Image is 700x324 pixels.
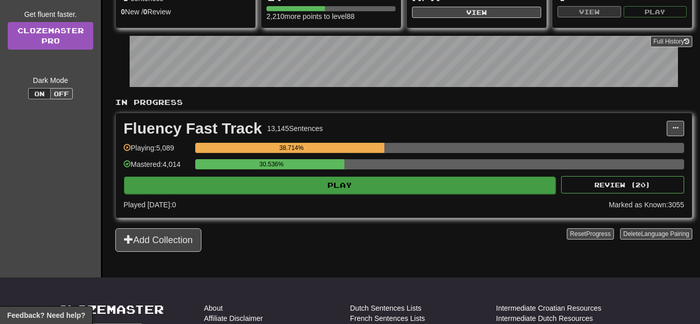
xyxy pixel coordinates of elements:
button: View [558,6,621,17]
a: Intermediate Dutch Resources [496,313,593,323]
a: ClozemasterPro [8,22,93,50]
div: Marked as Known: 3055 [609,200,684,210]
button: Full History [650,36,692,47]
div: Mastered: 4,014 [123,159,190,176]
button: Play [624,6,687,17]
strong: 0 [121,8,125,16]
button: ResetProgress [567,228,613,240]
a: Dutch Sentences Lists [350,303,421,313]
div: Dark Mode [8,75,93,85]
div: 13,145 Sentences [267,123,323,134]
span: Played [DATE]: 0 [123,201,176,209]
span: Progress [586,230,611,237]
div: 38.714% [198,143,384,153]
div: New / Review [121,7,250,17]
button: Add Collection [115,228,201,252]
p: In Progress [115,97,692,107]
a: French Sentences Lists [350,313,425,323]
a: Intermediate Croatian Resources [496,303,601,313]
span: Language Pairing [641,230,689,237]
div: 2,210 more points to level 88 [266,11,396,21]
div: Fluency Fast Track [123,121,262,136]
button: Play [124,177,555,194]
div: 30.536% [198,159,344,169]
button: Off [50,88,73,99]
strong: 0 [143,8,148,16]
div: Playing: 5,089 [123,143,190,160]
button: On [28,88,51,99]
a: Clozemaster [58,303,164,316]
button: DeleteLanguage Pairing [620,228,692,240]
button: Review (20) [561,176,684,193]
button: View [412,7,541,18]
a: About [204,303,223,313]
a: Affiliate Disclaimer [204,313,263,323]
div: Get fluent faster. [8,9,93,19]
span: Open feedback widget [7,310,85,320]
